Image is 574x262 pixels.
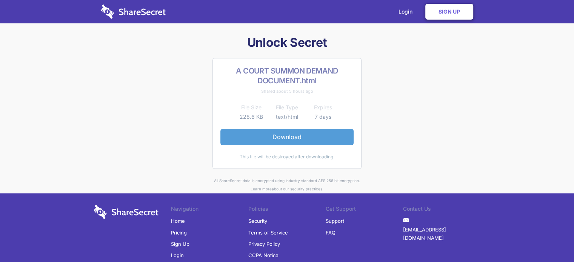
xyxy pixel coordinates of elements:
[269,112,305,121] td: text/html
[220,153,354,161] div: This file will be destroyed after downloading.
[305,103,341,112] th: Expires
[171,205,248,215] li: Navigation
[305,112,341,121] td: 7 days
[91,176,483,193] div: All ShareSecret data is encrypted using industry standard AES 256 bit encryption. about our secur...
[326,205,403,215] li: Get Support
[326,215,344,227] a: Support
[248,250,279,261] a: CCPA Notice
[248,227,288,238] a: Terms of Service
[220,129,354,145] a: Download
[269,103,305,112] th: File Type
[101,5,166,19] img: logo-wordmark-white-trans-d4663122ce5f474addd5e946df7df03e33cb6a1c49d2221995e7729f52c070b2.svg
[251,187,272,191] a: Learn more
[403,224,480,244] a: [EMAIL_ADDRESS][DOMAIN_NAME]
[220,66,354,86] h2: A COURT SUMMON DEMAND DOCUMENT.html
[171,238,189,250] a: Sign Up
[171,250,184,261] a: Login
[326,227,335,238] a: FAQ
[248,205,326,215] li: Policies
[403,205,480,215] li: Contact Us
[220,87,354,95] div: Shared about 5 hours ago
[233,103,269,112] th: File Size
[248,215,267,227] a: Security
[425,4,473,20] a: Sign Up
[91,35,483,51] h1: Unlock Secret
[94,205,159,219] img: logo-wordmark-white-trans-d4663122ce5f474addd5e946df7df03e33cb6a1c49d2221995e7729f52c070b2.svg
[233,112,269,121] td: 228.6 KB
[171,215,185,227] a: Home
[171,227,187,238] a: Pricing
[248,238,280,250] a: Privacy Policy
